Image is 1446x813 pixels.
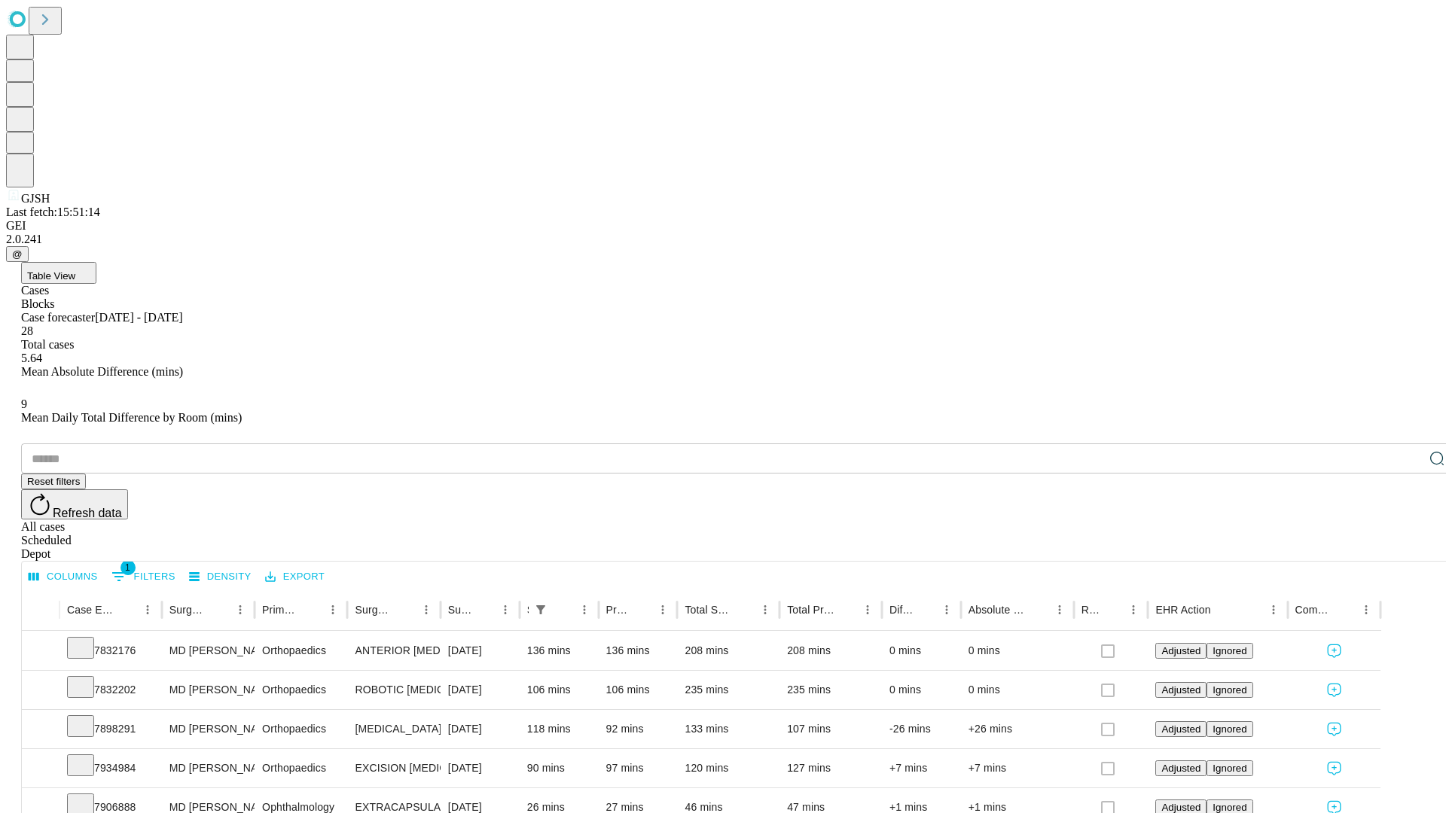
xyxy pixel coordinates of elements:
[527,671,591,709] div: 106 mins
[1155,604,1210,616] div: EHR Action
[787,749,874,787] div: 127 mins
[1102,599,1123,620] button: Sort
[685,671,772,709] div: 235 mins
[1335,599,1356,620] button: Sort
[67,710,154,748] div: 7898291
[1213,645,1246,656] span: Ignored
[67,749,154,787] div: 7934984
[787,604,834,616] div: Total Predicted Duration
[29,756,52,782] button: Expand
[21,338,74,351] span: Total cases
[6,233,1440,246] div: 2.0.241
[355,710,432,748] div: [MEDICAL_DATA] MEDIAL AND LATERAL MENISCECTOMY
[474,599,495,620] button: Sort
[606,749,670,787] div: 97 mins
[1123,599,1144,620] button: Menu
[1213,763,1246,774] span: Ignored
[1213,802,1246,813] span: Ignored
[67,632,154,670] div: 7832176
[969,632,1066,670] div: 0 mins
[787,632,874,670] div: 208 mins
[21,311,95,324] span: Case forecaster
[1161,645,1200,656] span: Adjusted
[652,599,673,620] button: Menu
[322,599,343,620] button: Menu
[553,599,574,620] button: Sort
[1263,599,1284,620] button: Menu
[301,599,322,620] button: Sort
[1207,682,1252,698] button: Ignored
[448,604,472,616] div: Surgery Date
[262,671,340,709] div: Orthopaedics
[169,632,247,670] div: MD [PERSON_NAME] [PERSON_NAME]
[1356,599,1377,620] button: Menu
[6,219,1440,233] div: GEI
[936,599,957,620] button: Menu
[21,192,50,205] span: GJSH
[889,604,914,616] div: Difference
[1155,682,1207,698] button: Adjusted
[416,599,437,620] button: Menu
[1295,604,1333,616] div: Comments
[1213,599,1234,620] button: Sort
[787,671,874,709] div: 235 mins
[12,248,23,260] span: @
[53,507,122,519] span: Refresh data
[1161,763,1200,774] span: Adjusted
[836,599,857,620] button: Sort
[395,599,416,620] button: Sort
[734,599,755,620] button: Sort
[527,632,591,670] div: 136 mins
[1155,643,1207,659] button: Adjusted
[67,671,154,709] div: 7832202
[448,632,512,670] div: [DATE]
[915,599,936,620] button: Sort
[355,604,392,616] div: Surgery Name
[527,749,591,787] div: 90 mins
[448,671,512,709] div: [DATE]
[108,565,179,589] button: Show filters
[857,599,878,620] button: Menu
[1207,760,1252,776] button: Ignored
[6,206,100,218] span: Last fetch: 15:51:14
[1161,723,1200,735] span: Adjusted
[21,489,128,519] button: Refresh data
[1161,684,1200,696] span: Adjusted
[29,717,52,743] button: Expand
[1081,604,1101,616] div: Resolved in EHR
[21,397,27,410] span: 9
[527,710,591,748] div: 118 mins
[21,411,242,424] span: Mean Daily Total Difference by Room (mins)
[261,565,328,589] button: Export
[631,599,652,620] button: Sort
[1213,723,1246,735] span: Ignored
[755,599,776,620] button: Menu
[606,671,670,709] div: 106 mins
[495,599,516,620] button: Menu
[209,599,230,620] button: Sort
[574,599,595,620] button: Menu
[230,599,251,620] button: Menu
[889,632,953,670] div: 0 mins
[27,476,80,487] span: Reset filters
[448,710,512,748] div: [DATE]
[262,604,300,616] div: Primary Service
[606,710,670,748] div: 92 mins
[355,671,432,709] div: ROBOTIC [MEDICAL_DATA] KNEE TOTAL
[787,710,874,748] div: 107 mins
[116,599,137,620] button: Sort
[1207,721,1252,737] button: Ignored
[889,710,953,748] div: -26 mins
[137,599,158,620] button: Menu
[530,599,551,620] div: 1 active filter
[21,324,33,337] span: 28
[685,749,772,787] div: 120 mins
[25,565,102,589] button: Select columns
[67,604,114,616] div: Case Epic Id
[1213,684,1246,696] span: Ignored
[969,710,1066,748] div: +26 mins
[606,604,630,616] div: Predicted In Room Duration
[1161,802,1200,813] span: Adjusted
[889,749,953,787] div: +7 mins
[169,710,247,748] div: MD [PERSON_NAME] [PERSON_NAME]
